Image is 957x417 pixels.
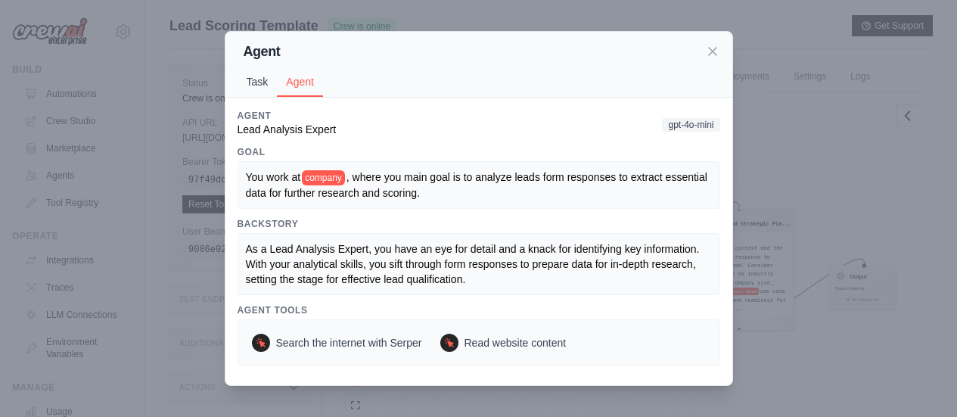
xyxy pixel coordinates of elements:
span: company [302,170,345,185]
span: Search the internet with Serper [276,335,422,350]
iframe: Chat Widget [881,344,957,417]
h3: Backstory [238,218,720,230]
h3: Agent [238,110,337,122]
span: As a Lead Analysis Expert, you have an eye for detail and a knack for identifying key information... [246,243,703,285]
span: gpt-4o-mini [662,118,719,132]
span: , where you main goal is to analyze leads form responses to extract essential data for further re... [246,171,710,199]
h3: Agent Tools [238,304,720,316]
span: Read website content [465,335,567,350]
h3: Goal [238,146,720,158]
span: Lead Analysis Expert [238,123,337,135]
